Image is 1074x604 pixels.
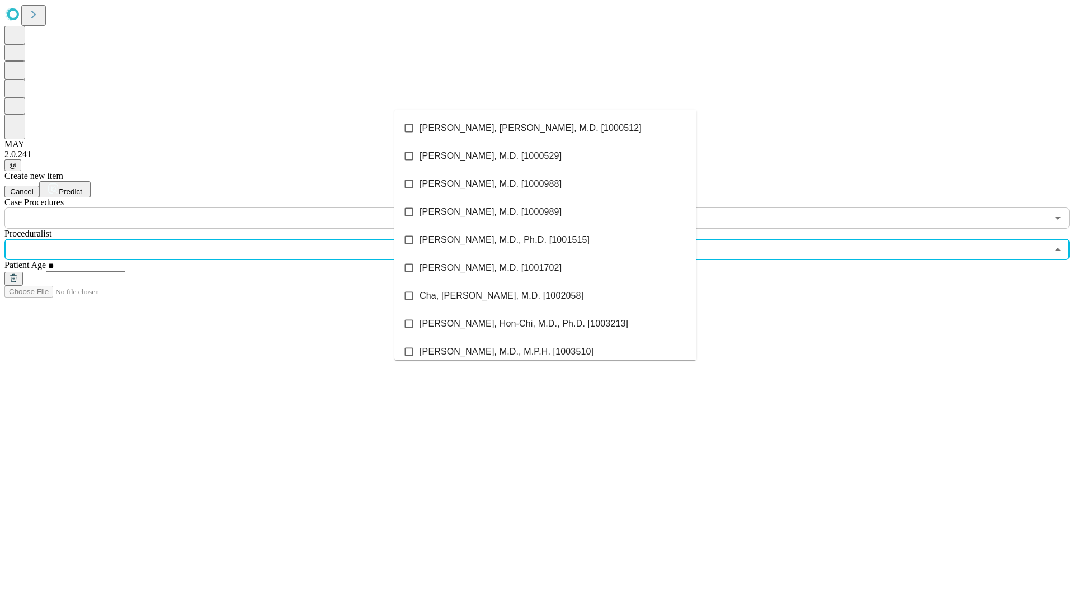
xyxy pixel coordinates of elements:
[10,187,34,196] span: Cancel
[420,121,642,135] span: [PERSON_NAME], [PERSON_NAME], M.D. [1000512]
[4,229,51,238] span: Proceduralist
[420,261,562,275] span: [PERSON_NAME], M.D. [1001702]
[9,161,17,169] span: @
[4,260,46,270] span: Patient Age
[420,205,562,219] span: [PERSON_NAME], M.D. [1000989]
[4,139,1070,149] div: MAY
[420,345,593,358] span: [PERSON_NAME], M.D., M.P.H. [1003510]
[1050,210,1066,226] button: Open
[4,149,1070,159] div: 2.0.241
[1050,242,1066,257] button: Close
[4,159,21,171] button: @
[420,149,562,163] span: [PERSON_NAME], M.D. [1000529]
[39,181,91,197] button: Predict
[420,317,628,331] span: [PERSON_NAME], Hon-Chi, M.D., Ph.D. [1003213]
[420,177,562,191] span: [PERSON_NAME], M.D. [1000988]
[4,171,63,181] span: Create new item
[420,289,583,303] span: Cha, [PERSON_NAME], M.D. [1002058]
[420,233,590,247] span: [PERSON_NAME], M.D., Ph.D. [1001515]
[59,187,82,196] span: Predict
[4,186,39,197] button: Cancel
[4,197,64,207] span: Scheduled Procedure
